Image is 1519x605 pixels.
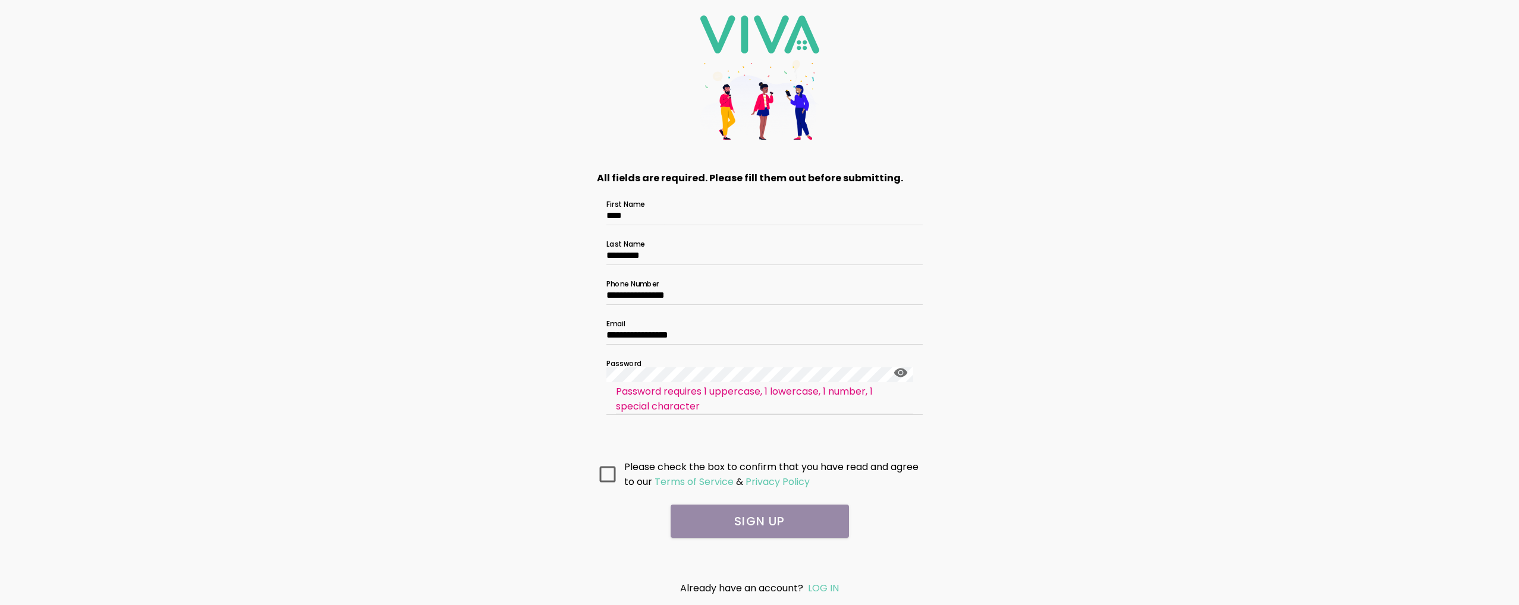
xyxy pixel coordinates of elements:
[606,250,913,260] input: Last Name
[606,290,913,300] input: Phone Number
[808,581,839,595] a: LOG IN
[606,367,913,382] input: Password
[655,475,734,489] ion-text: Terms of Service
[606,384,913,414] ion-item: Password requires 1 uppercase, 1 lowercase, 1 number, 1 special character
[606,210,913,220] input: First Name
[746,475,810,489] ion-text: Privacy Policy
[621,456,926,492] ion-col: Please check the box to confirm that you have read and agree to our &
[597,171,903,185] strong: All fields are required. Please fill them out before submitting.
[606,330,913,340] input: Email
[621,581,899,595] div: Already have an account?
